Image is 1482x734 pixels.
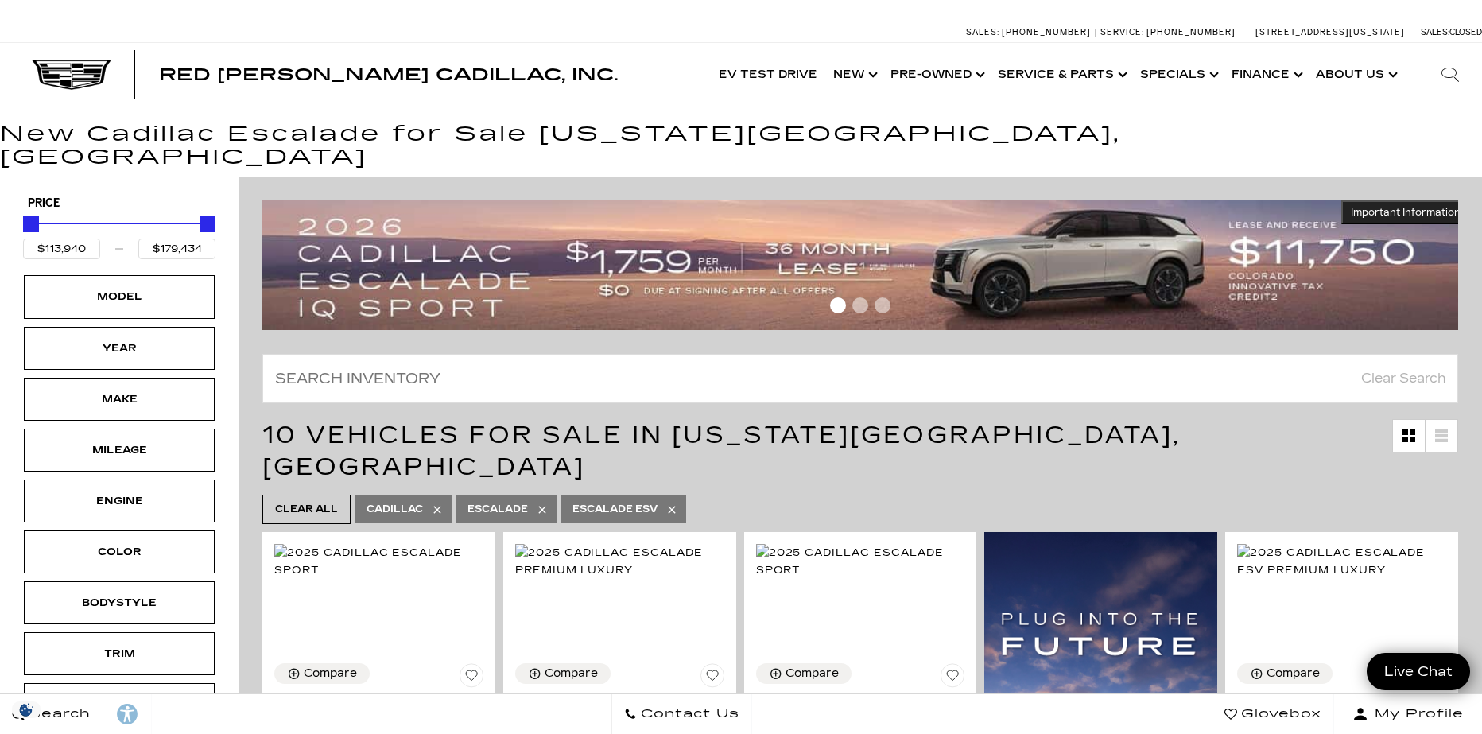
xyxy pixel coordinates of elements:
a: Live Chat [1367,653,1470,690]
img: 2025 Cadillac Escalade Sport [756,544,965,579]
button: Open user profile menu [1334,694,1482,734]
div: Price [23,211,215,259]
span: Sales: [966,27,999,37]
a: Finance [1224,43,1308,107]
div: Maximum Price [200,216,215,232]
div: Engine [80,492,159,510]
span: 10 Vehicles for Sale in [US_STATE][GEOGRAPHIC_DATA], [GEOGRAPHIC_DATA] [262,421,1181,481]
div: Compare [1267,666,1320,681]
span: Go to slide 2 [852,297,868,313]
img: 2025 Cadillac Escalade ESV Premium Luxury [1237,544,1446,579]
span: Go to slide 1 [830,297,846,313]
div: Mileage [80,441,159,459]
span: Clear All [275,499,338,519]
div: Compare [786,666,839,681]
a: Contact Us [611,694,752,734]
span: Service: [1100,27,1144,37]
img: Opt-Out Icon [8,701,45,718]
span: [PHONE_NUMBER] [1002,27,1091,37]
button: Compare Vehicle [1237,663,1333,684]
span: [PHONE_NUMBER] [1146,27,1236,37]
span: Glovebox [1237,703,1321,725]
a: New [825,43,883,107]
a: Glovebox [1212,694,1334,734]
input: Maximum [138,239,215,259]
span: Important Information [1351,206,1461,219]
span: Cadillac [367,499,423,519]
div: Bodystyle [80,594,159,612]
div: MakeMake [24,378,215,421]
span: Red [PERSON_NAME] Cadillac, Inc. [159,65,618,84]
img: 2025 Cadillac Escalade Premium Luxury [515,544,724,579]
a: Specials [1132,43,1224,107]
button: Save Vehicle [700,663,724,693]
div: Year [80,340,159,357]
span: Escalade ESV [572,499,658,519]
span: Contact Us [637,703,739,725]
div: Trim [80,645,159,662]
a: [STREET_ADDRESS][US_STATE] [1255,27,1405,37]
a: Service: [PHONE_NUMBER] [1095,28,1240,37]
span: Sales: [1421,27,1449,37]
div: MileageMileage [24,429,215,472]
div: Color [80,543,159,561]
a: EV Test Drive [711,43,825,107]
img: 2509-September-FOM-Escalade-IQ-Lease9 [262,200,1470,330]
button: Compare Vehicle [756,663,852,684]
span: My Profile [1368,703,1464,725]
span: Escalade [467,499,528,519]
span: Live Chat [1376,662,1461,681]
button: Save Vehicle [460,663,483,693]
button: Important Information [1341,200,1470,224]
button: Compare Vehicle [274,663,370,684]
a: Sales: [PHONE_NUMBER] [966,28,1095,37]
section: Click to Open Cookie Consent Modal [8,701,45,718]
div: EngineEngine [24,480,215,522]
button: Save Vehicle [941,663,964,693]
div: ColorColor [24,530,215,573]
img: 2025 Cadillac Escalade Sport [274,544,483,579]
span: Search [25,703,91,725]
a: About Us [1308,43,1402,107]
h5: Price [28,196,211,211]
div: FeaturesFeatures [24,683,215,726]
a: Pre-Owned [883,43,990,107]
input: Minimum [23,239,100,259]
button: Compare Vehicle [515,663,611,684]
a: Red [PERSON_NAME] Cadillac, Inc. [159,67,618,83]
div: TrimTrim [24,632,215,675]
span: Go to slide 3 [875,297,890,313]
div: Compare [545,666,598,681]
input: Search Inventory [262,354,1458,403]
div: Compare [304,666,357,681]
div: Make [80,390,159,408]
div: ModelModel [24,275,215,318]
div: YearYear [24,327,215,370]
a: Service & Parts [990,43,1132,107]
div: BodystyleBodystyle [24,581,215,624]
img: Cadillac Dark Logo with Cadillac White Text [32,60,111,90]
div: Model [80,288,159,305]
span: Closed [1449,27,1482,37]
div: Minimum Price [23,216,39,232]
